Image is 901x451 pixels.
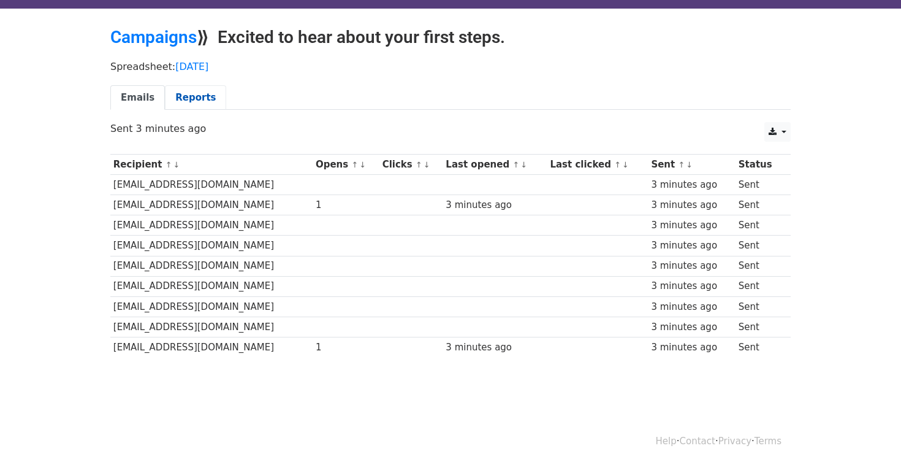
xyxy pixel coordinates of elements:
td: Sent [736,296,783,317]
a: ↓ [686,160,693,169]
div: 3 minutes ago [651,198,732,212]
th: Opens [313,155,379,175]
td: [EMAIL_ADDRESS][DOMAIN_NAME] [110,256,313,276]
a: ↓ [424,160,430,169]
div: 3 minutes ago [651,178,732,192]
div: 3 minutes ago [446,198,544,212]
td: [EMAIL_ADDRESS][DOMAIN_NAME] [110,215,313,236]
td: [EMAIL_ADDRESS][DOMAIN_NAME] [110,236,313,256]
div: 3 minutes ago [651,320,732,334]
th: Status [736,155,783,175]
h2: ⟫ Excited to hear about your first steps. [110,27,791,48]
td: [EMAIL_ADDRESS][DOMAIN_NAME] [110,296,313,317]
th: Clicks [379,155,443,175]
td: Sent [736,317,783,337]
div: 3 minutes ago [651,259,732,273]
div: 3 minutes ago [651,341,732,355]
div: 3 minutes ago [651,239,732,253]
p: Sent 3 minutes ago [110,122,791,135]
a: ↑ [165,160,172,169]
div: 1 [316,198,376,212]
td: Sent [736,175,783,195]
td: [EMAIL_ADDRESS][DOMAIN_NAME] [110,337,313,357]
div: 3 minutes ago [651,300,732,314]
td: Sent [736,236,783,256]
th: Last opened [443,155,547,175]
td: [EMAIL_ADDRESS][DOMAIN_NAME] [110,195,313,215]
div: 3 minutes ago [651,279,732,293]
div: 3 minutes ago [446,341,544,355]
td: [EMAIL_ADDRESS][DOMAIN_NAME] [110,175,313,195]
a: ↑ [614,160,621,169]
a: ↓ [173,160,180,169]
div: 3 minutes ago [651,218,732,233]
td: Sent [736,195,783,215]
td: Sent [736,276,783,296]
a: Emails [110,85,165,110]
td: [EMAIL_ADDRESS][DOMAIN_NAME] [110,276,313,296]
a: Privacy [718,436,751,447]
td: Sent [736,337,783,357]
a: ↓ [520,160,527,169]
a: ↓ [359,160,366,169]
a: Reports [165,85,226,110]
th: Sent [648,155,736,175]
div: 1 [316,341,376,355]
a: Help [656,436,677,447]
p: Spreadsheet: [110,60,791,73]
a: ↑ [416,160,422,169]
td: [EMAIL_ADDRESS][DOMAIN_NAME] [110,317,313,337]
a: [DATE] [175,61,208,72]
a: ↓ [622,160,629,169]
a: ↑ [512,160,519,169]
td: Sent [736,215,783,236]
a: Terms [755,436,781,447]
a: ↑ [678,160,685,169]
th: Last clicked [547,155,648,175]
a: ↑ [351,160,358,169]
a: Campaigns [110,27,197,47]
th: Recipient [110,155,313,175]
iframe: Chat Widget [840,392,901,451]
a: Contact [680,436,715,447]
td: Sent [736,256,783,276]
